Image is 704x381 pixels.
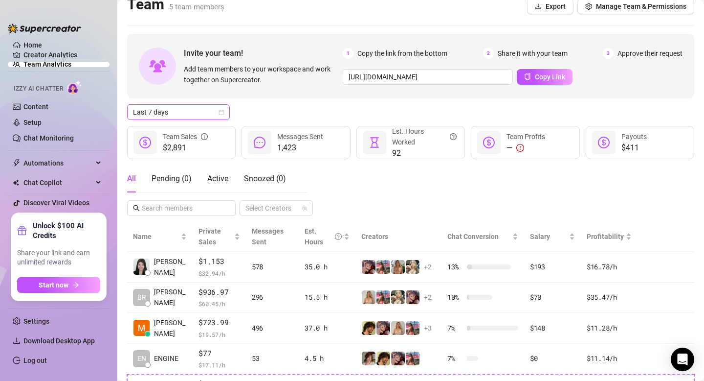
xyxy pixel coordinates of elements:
[587,323,632,333] div: $11.28 /h
[23,155,93,171] span: Automations
[23,175,93,190] span: Chat Copilot
[535,73,565,81] span: Copy Link
[305,353,350,364] div: 4.5 h
[254,137,265,148] span: message
[483,48,494,59] span: 2
[13,159,21,167] span: thunderbolt
[530,262,575,272] div: $193
[424,323,432,333] span: + 3
[184,64,339,85] span: Add team members to your workspace and work together on Supercreator.
[483,137,495,148] span: dollar-circle
[23,357,47,364] a: Log out
[391,352,405,365] img: Gloom
[498,48,568,59] span: Share it with your team
[621,142,647,154] span: $411
[154,286,187,308] span: [PERSON_NAME]
[447,323,463,333] span: 7 %
[355,222,441,252] th: Creators
[252,353,293,364] div: 53
[517,69,572,85] button: Copy Link
[450,126,457,147] span: question-circle
[343,48,353,59] span: 1
[207,174,228,183] span: Active
[142,203,222,214] input: Search members
[585,3,592,10] span: setting
[139,137,151,148] span: dollar-circle
[305,323,350,333] div: 37.0 h
[530,233,550,240] span: Salary
[621,133,647,141] span: Payouts
[369,137,380,148] span: hourglass
[406,352,419,365] img: Nicki
[447,262,463,272] span: 13 %
[133,320,150,336] img: Mila Engine
[587,292,632,303] div: $35.47 /h
[198,256,240,267] span: $1,153
[447,292,463,303] span: 10 %
[506,133,545,141] span: Team Profits
[277,142,323,154] span: 1,423
[23,119,42,126] a: Setup
[198,299,240,309] span: $ 60.45 /h
[154,317,187,339] span: [PERSON_NAME]
[72,282,79,288] span: arrow-right
[424,292,432,303] span: + 2
[587,233,624,240] span: Profitability
[127,173,136,185] div: All
[133,205,140,212] span: search
[198,348,240,359] span: $77
[447,353,463,364] span: 7 %
[603,48,614,59] span: 3
[530,353,575,364] div: $0
[277,133,323,141] span: Messages Sent
[671,348,694,371] div: Open Intercom Messenger
[302,205,308,211] span: team
[587,353,632,364] div: $11.14 /h
[516,144,524,152] span: exclamation-circle
[506,142,545,154] div: —
[154,353,178,364] span: ENGINE
[133,231,179,242] span: Name
[23,337,95,345] span: Download Desktop App
[391,321,405,335] img: Fia
[362,321,375,335] img: Asmrboyfriend
[14,84,63,94] span: Izzy AI Chatter
[67,80,82,95] img: AI Chatter
[198,330,240,339] span: $ 19.57 /h
[198,286,240,298] span: $936.97
[17,248,100,267] span: Share your link and earn unlimited rewards
[406,260,419,274] img: Joly
[598,137,610,148] span: dollar-circle
[376,290,390,304] img: Nicki
[23,47,102,63] a: Creator Analytics
[391,290,405,304] img: Joly
[169,2,224,11] span: 5 team members
[137,292,146,303] span: BR
[362,290,375,304] img: Fia
[252,323,293,333] div: 496
[305,226,342,247] div: Est. Hours
[252,227,284,246] span: Messages Sent
[392,126,457,147] div: Est. Hours Worked
[617,48,682,59] span: Approve their request
[535,3,542,10] span: download
[17,277,100,293] button: Start nowarrow-right
[23,41,42,49] a: Home
[201,131,208,142] span: info-circle
[137,353,146,364] span: EN
[152,173,192,185] div: Pending ( 0 )
[17,226,27,236] span: gift
[13,179,19,186] img: Chat Copilot
[530,323,575,333] div: $148
[447,233,499,240] span: Chat Conversion
[23,317,49,325] a: Settings
[8,24,81,33] img: logo-BBDzfeDw.svg
[198,268,240,278] span: $ 32.94 /h
[39,281,68,289] span: Start now
[392,147,457,159] span: 92
[362,352,375,365] img: Ruby
[252,292,293,303] div: 296
[530,292,575,303] div: $70
[198,317,240,329] span: $723.99
[406,321,419,335] img: Nicki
